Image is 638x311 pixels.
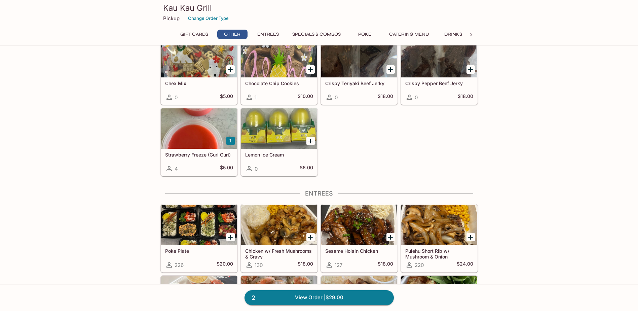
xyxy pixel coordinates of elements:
div: Crispy Pepper Beef Jerky [401,37,477,77]
button: Add Poke Plate [226,233,235,241]
div: Chex Mix [161,37,237,77]
h5: Lemon Ice Cream [245,152,313,158]
h5: $18.00 [378,93,393,101]
button: Other [217,30,248,39]
h5: Crispy Teriyaki Beef Jerky [325,80,393,86]
button: Gift Cards [177,30,212,39]
a: Lemon Ice Cream0$6.00 [241,108,317,176]
a: Chex Mix0$5.00 [161,37,237,105]
a: Pulehu Short Rib w/ Mushroom & Onion220$24.00 [401,204,478,272]
span: 0 [255,166,258,172]
div: Pulehu Short Rib w/ Mushroom & Onion [401,205,477,245]
button: Add Chex Mix [226,65,235,74]
button: Add Pulehu Short Rib w/ Mushroom & Onion [466,233,475,241]
button: Add Lemon Ice Cream [306,137,315,145]
div: Sesame Hoisin Chicken [321,205,397,245]
a: Crispy Teriyaki Beef Jerky0$18.00 [321,37,398,105]
h5: Strawberry Freeze (Guri Guri) [165,152,233,158]
button: Change Order Type [185,13,232,24]
h4: Entrees [160,190,478,197]
h5: $5.00 [220,165,233,173]
h5: $5.00 [220,93,233,101]
h5: $20.00 [217,261,233,269]
button: Entrees [253,30,283,39]
h5: Pulehu Short Rib w/ Mushroom & Onion [405,248,473,259]
a: Poke Plate226$20.00 [161,204,237,272]
span: 220 [415,262,424,268]
p: Pickup [163,15,180,22]
h5: $18.00 [458,93,473,101]
div: Lemon Ice Cream [241,108,317,149]
button: Drinks [438,30,468,39]
div: Crispy Teriyaki Beef Jerky [321,37,397,77]
h5: Sesame Hoisin Chicken [325,248,393,254]
h5: $18.00 [378,261,393,269]
button: Add Sesame Hoisin Chicken [386,233,395,241]
h5: Chicken w/ Fresh Mushrooms & Gravy [245,248,313,259]
div: Chocolate Chip Cookies [241,37,317,77]
a: 2View Order |$29.00 [245,290,394,305]
span: 226 [175,262,184,268]
button: Catering Menu [385,30,433,39]
span: 0 [415,94,418,101]
button: Add Strawberry Freeze (Guri Guri) [226,137,235,145]
h5: Crispy Pepper Beef Jerky [405,80,473,86]
h5: Chex Mix [165,80,233,86]
span: 1 [255,94,257,101]
span: 2 [248,293,259,303]
h5: $10.00 [298,93,313,101]
span: 0 [175,94,178,101]
a: Chicken w/ Fresh Mushrooms & Gravy130$18.00 [241,204,317,272]
a: Sesame Hoisin Chicken127$18.00 [321,204,398,272]
div: Strawberry Freeze (Guri Guri) [161,108,237,149]
h5: Poke Plate [165,248,233,254]
button: Add Chocolate Chip Cookies [306,65,315,74]
button: Poke [350,30,380,39]
button: Add Chicken w/ Fresh Mushrooms & Gravy [306,233,315,241]
button: Add Crispy Pepper Beef Jerky [466,65,475,74]
span: 127 [335,262,342,268]
h5: Chocolate Chip Cookies [245,80,313,86]
h5: $24.00 [457,261,473,269]
span: 4 [175,166,178,172]
span: 0 [335,94,338,101]
a: Chocolate Chip Cookies1$10.00 [241,37,317,105]
a: Crispy Pepper Beef Jerky0$18.00 [401,37,478,105]
button: Add Crispy Teriyaki Beef Jerky [386,65,395,74]
h5: $6.00 [300,165,313,173]
div: Chicken w/ Fresh Mushrooms & Gravy [241,205,317,245]
div: Poke Plate [161,205,237,245]
a: Strawberry Freeze (Guri Guri)4$5.00 [161,108,237,176]
button: Specials & Combos [289,30,344,39]
h5: $18.00 [298,261,313,269]
h3: Kau Kau Grill [163,3,475,13]
span: 130 [255,262,263,268]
